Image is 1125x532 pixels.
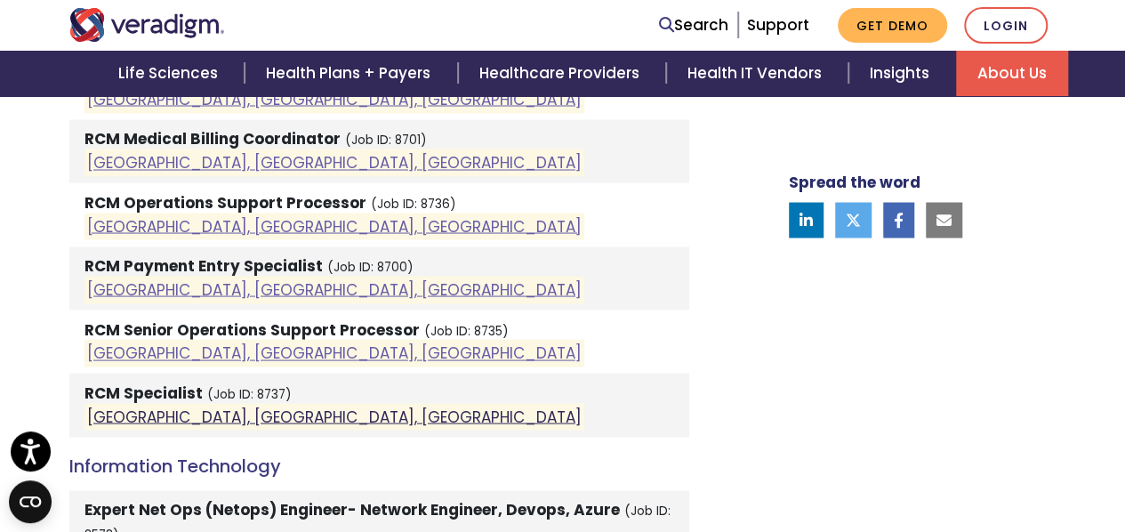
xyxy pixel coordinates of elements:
strong: RCM Specialist [84,382,203,403]
a: Get Demo [838,8,947,43]
a: Healthcare Providers [458,51,666,96]
strong: RCM Senior Operations Support Processor [84,318,420,340]
a: [GEOGRAPHIC_DATA], [GEOGRAPHIC_DATA], [GEOGRAPHIC_DATA] [87,215,582,237]
strong: RCM Payment Entry Specialist [84,254,323,276]
img: Veradigm logo [69,8,225,42]
strong: Spread the word [789,171,920,192]
small: (Job ID: 8737) [207,385,292,402]
small: (Job ID: 8701) [345,131,427,148]
button: Open CMP widget [9,480,52,523]
a: Support [747,14,809,36]
a: Search [659,13,728,37]
a: About Us [956,51,1068,96]
a: [GEOGRAPHIC_DATA], [GEOGRAPHIC_DATA], [GEOGRAPHIC_DATA] [87,152,582,173]
a: [GEOGRAPHIC_DATA], [GEOGRAPHIC_DATA], [GEOGRAPHIC_DATA] [87,88,582,109]
a: Insights [848,51,956,96]
strong: Expert Net Ops (Netops) Engineer- Network Engineer, Devops, Azure [84,498,620,520]
a: Life Sciences [97,51,245,96]
strong: RCM Operations Support Processor [84,191,366,213]
small: (Job ID: 8700) [327,258,414,275]
h4: Information Technology [69,455,689,476]
a: Login [964,7,1048,44]
strong: RCM Medical Billing Coordinator [84,127,341,149]
small: (Job ID: 8735) [424,322,509,339]
a: [GEOGRAPHIC_DATA], [GEOGRAPHIC_DATA], [GEOGRAPHIC_DATA] [87,406,582,427]
a: [GEOGRAPHIC_DATA], [GEOGRAPHIC_DATA], [GEOGRAPHIC_DATA] [87,343,582,364]
a: Health Plans + Payers [245,51,457,96]
a: [GEOGRAPHIC_DATA], [GEOGRAPHIC_DATA], [GEOGRAPHIC_DATA] [87,278,582,300]
small: (Job ID: 8736) [371,195,456,212]
a: Health IT Vendors [666,51,848,96]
